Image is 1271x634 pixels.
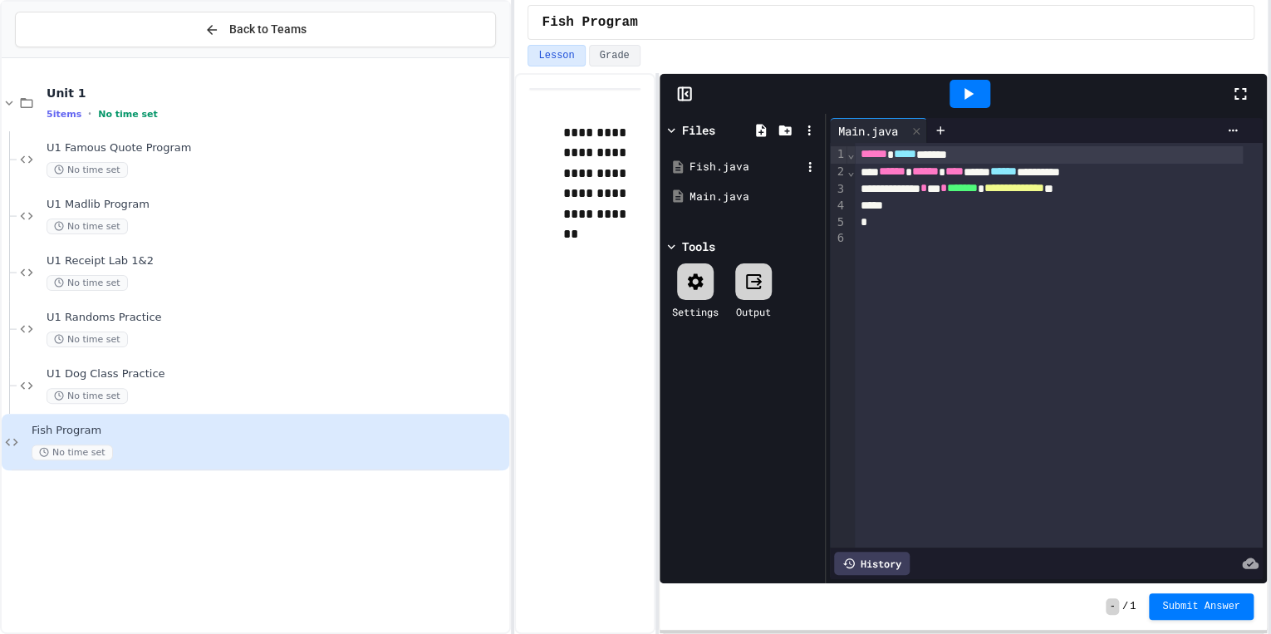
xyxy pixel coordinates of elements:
[98,109,158,120] span: No time set
[88,107,91,120] span: •
[1130,600,1136,613] span: 1
[830,181,847,199] div: 3
[47,162,128,178] span: No time set
[1122,600,1128,613] span: /
[830,146,847,164] div: 1
[830,230,847,247] div: 6
[830,214,847,231] div: 5
[834,552,910,575] div: History
[830,118,927,143] div: Main.java
[47,367,506,381] span: U1 Dog Class Practice
[229,21,307,38] span: Back to Teams
[847,165,855,178] span: Fold line
[542,12,637,32] span: Fish Program
[682,121,715,139] div: Files
[689,189,819,205] div: Main.java
[1106,598,1118,615] span: -
[15,12,496,47] button: Back to Teams
[32,424,506,438] span: Fish Program
[672,304,719,319] div: Settings
[47,141,506,155] span: U1 Famous Quote Program
[830,164,847,181] div: 2
[682,238,715,255] div: Tools
[32,445,113,460] span: No time set
[47,311,506,325] span: U1 Randoms Practice
[47,109,81,120] span: 5 items
[1162,600,1240,613] span: Submit Answer
[47,275,128,291] span: No time set
[528,45,585,66] button: Lesson
[47,86,506,101] span: Unit 1
[47,219,128,234] span: No time set
[47,254,506,268] span: U1 Receipt Lab 1&2
[1149,593,1254,620] button: Submit Answer
[589,45,640,66] button: Grade
[47,332,128,347] span: No time set
[47,198,506,212] span: U1 Madlib Program
[736,304,771,319] div: Output
[847,147,855,160] span: Fold line
[689,159,801,175] div: Fish.java
[47,388,128,404] span: No time set
[830,122,906,140] div: Main.java
[830,198,847,214] div: 4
